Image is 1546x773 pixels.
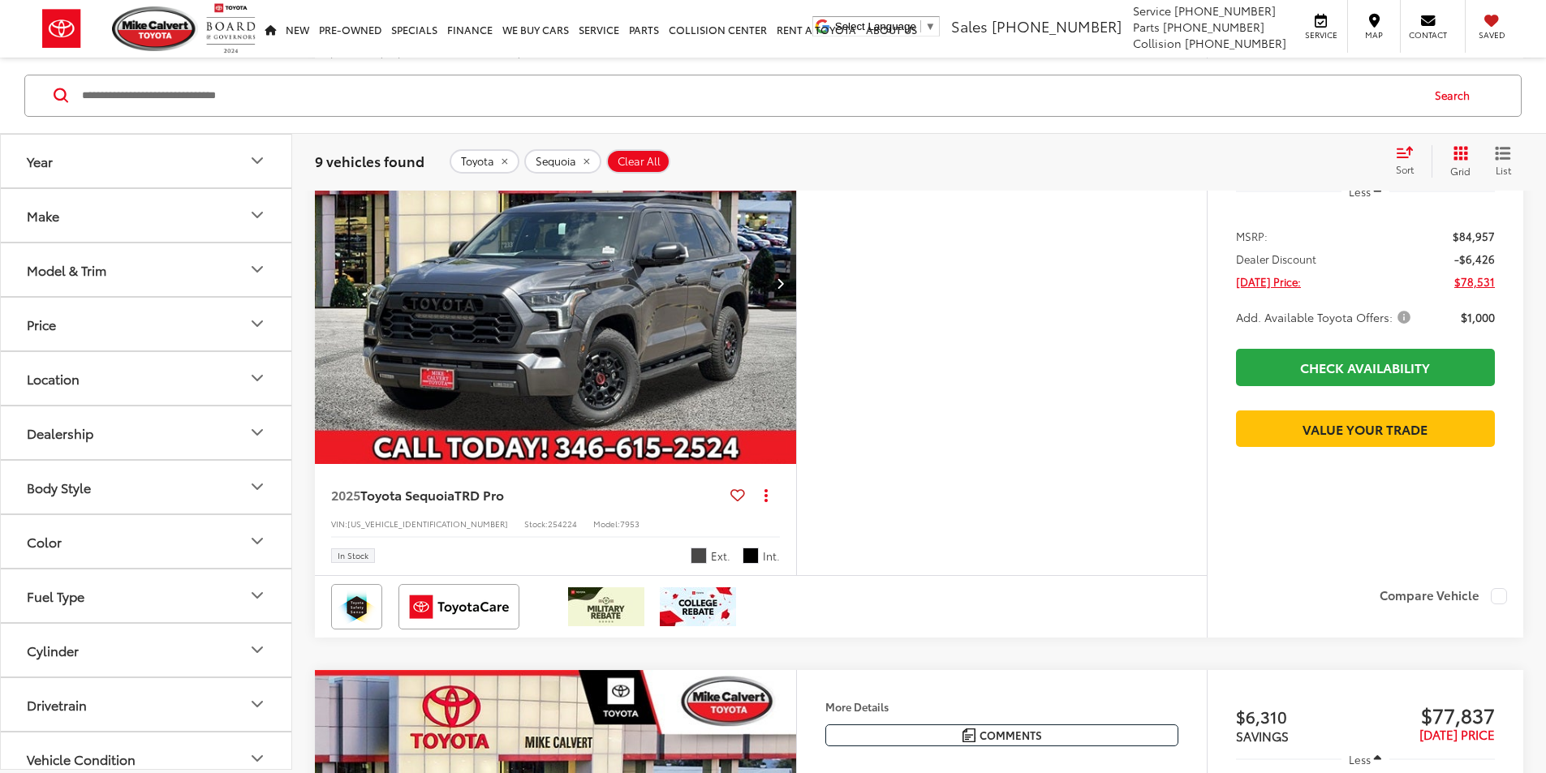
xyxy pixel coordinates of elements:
span: [DATE] PRICE [1419,725,1495,743]
div: Location [27,370,80,385]
span: Map [1356,29,1392,41]
span: Less [1349,752,1371,767]
span: MSRP: [1236,228,1268,244]
button: Add. Available Toyota Offers: [1236,309,1416,325]
span: Dealer Discount [1236,251,1316,267]
span: Toyota [461,154,494,167]
div: Body Style [27,479,91,494]
span: [PHONE_NUMBER] [1163,19,1264,35]
button: Grid View [1432,144,1483,177]
span: $78,531 [1454,273,1495,290]
span: Parts [1133,19,1160,35]
div: Year [27,152,53,168]
span: Comments [980,728,1042,743]
span: 9 vehicles found [315,150,424,170]
span: [PHONE_NUMBER] [992,15,1122,37]
button: ColorColor [1,514,293,567]
span: $84,957 [1453,228,1495,244]
div: Drivetrain [248,694,267,714]
span: Less [1349,184,1371,199]
img: Toyota Safety Sense Mike Calvert Toyota Houston TX [334,587,379,626]
button: Select sort value [1388,144,1432,177]
span: SAVINGS [1236,727,1289,745]
img: Mike Calvert Toyota [112,6,198,51]
img: /static/brand-toyota/National_Assets/toyota-college-grad.jpeg?height=48 [660,587,736,626]
span: Model: [593,517,620,530]
div: Location [248,368,267,388]
div: Dealership [27,424,93,440]
button: List View [1483,144,1523,177]
button: DrivetrainDrivetrain [1,677,293,730]
span: Grid [1450,163,1471,177]
span: $6,310 [1236,704,1366,728]
span: [US_VEHICLE_IDENTIFICATION_NUMBER] [347,517,508,530]
span: Toyota Sequoia [360,485,454,504]
span: Sort [1396,162,1414,176]
div: Color [248,531,267,551]
span: dropdown dots [764,488,768,501]
button: remove Toyota [450,148,519,173]
div: 2025 Toyota Sequoia TRD Pro 0 [314,102,798,464]
button: Fuel TypeFuel Type [1,569,293,621]
div: Price [27,316,56,331]
span: List [1495,162,1511,176]
span: VIN: [331,517,347,530]
div: Dealership [248,423,267,442]
a: Value Your Trade [1236,410,1495,447]
span: 2025 [331,485,360,504]
span: -$6,426 [1454,251,1495,267]
div: Color [27,533,62,548]
div: Model & Trim [248,260,267,279]
span: In Stock [338,552,368,560]
input: Search by Make, Model, or Keyword [80,75,1419,114]
img: Comments [962,728,975,742]
span: Collision [1133,35,1182,51]
span: $77,837 [1365,702,1495,727]
a: 2025 Toyota Sequoia TRD Pro2025 Toyota Sequoia TRD Pro2025 Toyota Sequoia TRD Pro2025 Toyota Sequ... [314,102,798,464]
label: Compare Vehicle [1380,588,1507,604]
span: TRD Pro [454,485,504,504]
span: 7953 [620,517,640,530]
button: Actions [751,480,780,509]
button: MakeMake [1,188,293,241]
a: 2025Toyota SequoiaTRD Pro [331,486,724,504]
button: Model & TrimModel & Trim [1,243,293,295]
button: LocationLocation [1,351,293,404]
div: Fuel Type [27,587,84,603]
button: Next image [764,255,796,311]
button: PricePrice [1,297,293,350]
span: Service [1303,29,1339,41]
img: 2025 Toyota Sequoia TRD Pro [314,102,798,465]
span: Black Softex®-Trimmed [743,548,759,564]
span: Contact [1409,29,1447,41]
div: Cylinder [248,640,267,659]
div: Make [27,207,59,222]
span: Clear All [618,154,661,167]
span: [DATE] Price: [1236,273,1301,290]
div: Fuel Type [248,586,267,605]
button: Less [1341,177,1390,206]
span: Sequoia [536,154,576,167]
span: Magnetic Gray Metallic [691,548,707,564]
button: Clear All [606,148,670,173]
div: Vehicle Condition [248,749,267,768]
h4: More Details [825,701,1178,712]
div: Year [248,151,267,170]
div: Make [248,205,267,225]
span: Ext. [711,548,730,564]
span: [PHONE_NUMBER] [1174,2,1276,19]
div: Drivetrain [27,696,87,711]
span: Service [1133,2,1171,19]
img: ToyotaCare Mike Calvert Toyota Houston TX [402,587,516,626]
div: Vehicle Condition [27,750,136,766]
span: Sales [951,15,988,37]
span: $1,000 [1461,309,1495,325]
div: Body Style [248,477,267,496]
img: /static/brand-toyota/National_Assets/toyota-military-rebate.jpeg?height=48 [568,587,644,626]
button: YearYear [1,134,293,187]
a: Check Availability [1236,349,1495,385]
span: ▼ [925,20,936,32]
span: [PHONE_NUMBER] [1185,35,1286,51]
div: Price [248,314,267,333]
